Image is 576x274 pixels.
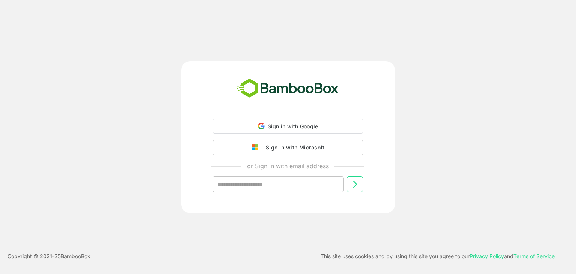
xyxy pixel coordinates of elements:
[321,252,555,261] p: This site uses cookies and by using this site you agree to our and
[233,76,343,101] img: bamboobox
[262,143,324,152] div: Sign in with Microsoft
[252,144,262,151] img: google
[268,123,318,129] span: Sign in with Google
[247,161,329,170] p: or Sign in with email address
[7,252,90,261] p: Copyright © 2021- 25 BambooBox
[469,253,504,259] a: Privacy Policy
[213,140,363,155] button: Sign in with Microsoft
[213,119,363,134] div: Sign in with Google
[513,253,555,259] a: Terms of Service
